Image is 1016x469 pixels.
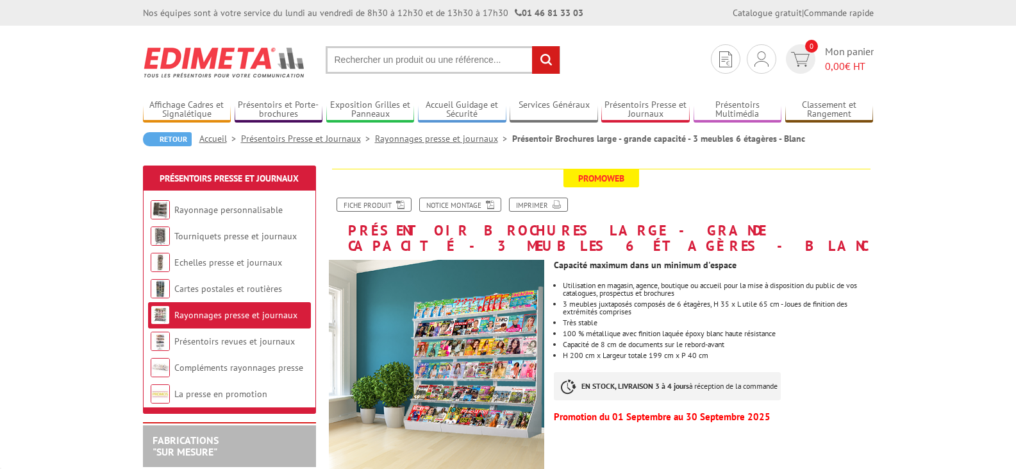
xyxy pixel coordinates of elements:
a: Présentoirs et Porte-brochures [235,99,323,121]
a: Rayonnage personnalisable [174,204,283,216]
div: | [733,6,874,19]
a: Accueil Guidage et Sécurité [418,99,506,121]
a: La presse en promotion [174,388,267,400]
a: Tourniquets presse et journaux [174,230,297,242]
li: H 200 cm x Largeur totale 199 cm x P 40 cm [563,352,873,359]
a: Commande rapide [804,7,874,19]
img: Echelles presse et journaux [151,253,170,272]
p: à réception de la commande [554,372,781,400]
a: Présentoirs Presse et Journaux [160,173,299,184]
span: 0 [805,40,818,53]
li: 3 meubles juxtaposés composés de 6 étagères, H 35 x L utile 65 cm - Joues de finition des extrémi... [563,300,873,316]
img: devis rapide [791,52,810,67]
strong: EN STOCK, LIVRAISON 3 à 4 jours [581,381,689,391]
a: Compléments rayonnages presse [174,362,303,373]
a: Services Généraux [510,99,598,121]
img: Edimeta [143,38,306,86]
span: Mon panier [825,44,874,74]
a: Accueil [199,133,241,144]
a: Présentoirs Presse et Journaux [601,99,690,121]
img: Rayonnages presse et journaux [151,305,170,325]
li: Présentoir Brochures large - grande capacité - 3 meubles 6 étagères - Blanc [512,132,805,145]
li: Très stable [563,319,873,327]
a: Notice Montage [419,198,501,212]
img: Présentoirs revues et journaux [151,332,170,351]
a: Présentoirs revues et journaux [174,336,295,347]
a: Classement et Rangement [785,99,874,121]
li: Capacité de 8 cm de documents sur le rebord-avant [563,341,873,348]
input: Rechercher un produit ou une référence... [326,46,560,74]
div: Nos équipes sont à votre service du lundi au vendredi de 8h30 à 12h30 et de 13h30 à 17h30 [143,6,583,19]
img: devis rapide [754,51,769,67]
a: Catalogue gratuit [733,7,802,19]
a: devis rapide 0 Mon panier 0,00€ HT [783,44,874,74]
a: Fiche produit [337,198,412,212]
a: Rayonnages presse et journaux [174,309,297,321]
img: Cartes postales et routières [151,279,170,298]
li: Utilisation en magasin, agence, boutique ou accueil pour la mise à disposition du public de vos c... [563,282,873,297]
a: FABRICATIONS"Sur Mesure" [153,434,219,458]
strong: Capacité maximum dans un minimum d'espace [554,259,737,271]
input: rechercher [532,46,560,74]
p: Promotion du 01 Septembre au 30 Septembre 2025 [554,413,873,421]
a: Rayonnages presse et journaux [375,133,512,144]
li: 100 % métallique avec finition laquée époxy blanc haute résistance [563,330,873,337]
a: Echelles presse et journaux [174,257,282,268]
span: 0,00 [825,60,845,72]
img: La presse en promotion [151,384,170,404]
img: Compléments rayonnages presse [151,358,170,377]
a: Imprimer [509,198,568,212]
span: € HT [825,59,874,74]
img: Rayonnage personnalisable [151,200,170,219]
span: Promoweb [563,169,639,187]
strong: 01 46 81 33 03 [515,7,583,19]
a: Présentoirs Presse et Journaux [241,133,375,144]
a: Exposition Grilles et Panneaux [326,99,415,121]
a: Cartes postales et routières [174,283,282,294]
img: Tourniquets presse et journaux [151,226,170,246]
a: Retour [143,132,192,146]
a: Affichage Cadres et Signalétique [143,99,231,121]
a: Présentoirs Multimédia [694,99,782,121]
img: devis rapide [719,51,732,67]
